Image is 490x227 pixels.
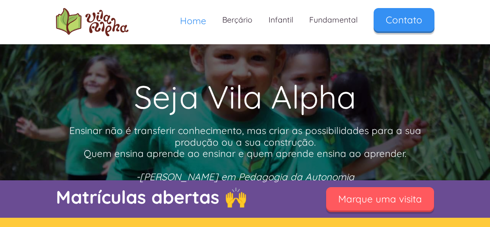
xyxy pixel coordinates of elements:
em: -[PERSON_NAME] em Pedagogia da Autonomia [136,171,354,183]
a: Marque uma visita [326,187,434,210]
a: Berçário [214,8,261,32]
a: home [56,8,128,36]
h1: Seja Vila Alpha [56,72,434,121]
img: logo Escola Vila Alpha [56,8,128,36]
span: Home [180,15,206,27]
p: Matrículas abertas 🙌 [56,184,306,210]
a: Home [172,8,214,33]
a: Contato [374,8,434,31]
a: Infantil [261,8,301,32]
p: Ensinar não é transferir conhecimento, mas criar as possibilidades para a sua produção ou a sua c... [56,125,434,183]
a: Fundamental [301,8,366,32]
